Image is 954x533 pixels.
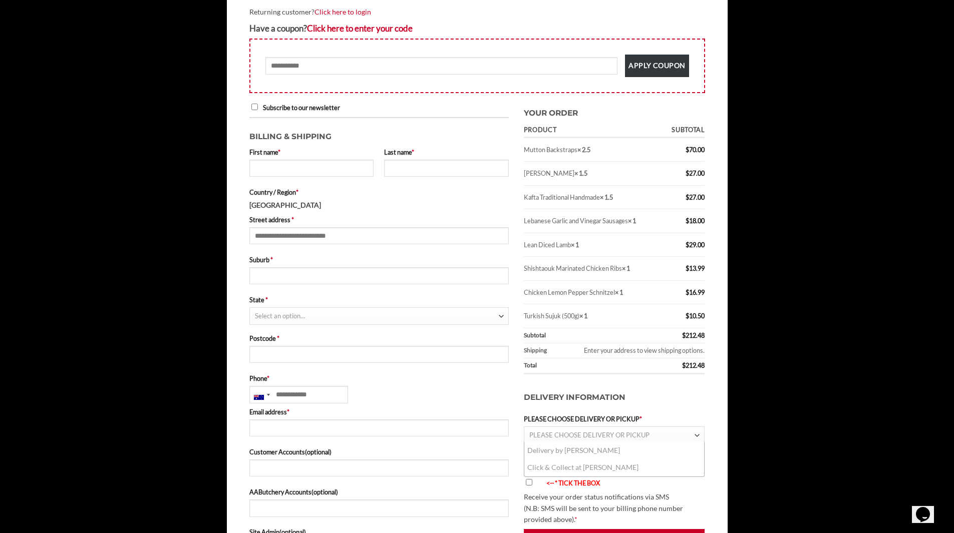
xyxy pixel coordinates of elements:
input: <-- * TICK THE BOX [526,479,532,485]
td: Mutton Backstraps [524,138,662,162]
abbr: required [265,296,268,304]
strong: × 1.5 [600,193,613,201]
iframe: chat widget [912,493,944,523]
span: $ [682,331,686,339]
abbr: required [278,148,280,156]
span: $ [686,193,689,201]
label: Street address [249,215,509,225]
label: PLEASE CHOOSE DELIVERY OR PICKUP [524,414,705,424]
span: Select an option… [255,312,305,320]
span: $ [686,264,689,272]
li: Delivery by [PERSON_NAME] [524,442,705,459]
abbr: required [574,515,577,523]
td: Shishtaouk Marinated Chicken Ribs [524,257,662,280]
a: Enter your coupon code [307,23,413,34]
label: AAButchery Accounts [249,487,509,497]
strong: × 2.5 [577,146,590,154]
label: Postcode [249,333,509,343]
span: PLEASE CHOOSE DELIVERY OR PICKUP [529,431,650,439]
th: Total [524,358,662,374]
label: Suburb [249,255,509,265]
label: First name [249,147,374,157]
bdi: 29.00 [686,241,705,249]
td: [PERSON_NAME] [524,162,662,185]
bdi: 212.48 [682,361,705,369]
td: Lean Diced Lamb [524,233,662,257]
th: Shipping [524,343,555,358]
span: $ [686,217,689,225]
div: Returning customer? [249,7,705,18]
span: (optional) [311,488,338,496]
button: Apply coupon [625,55,689,77]
bdi: 18.00 [686,217,705,225]
strong: × 1 [571,241,579,249]
h3: Your order [524,102,705,120]
bdi: 70.00 [686,146,705,154]
strong: × 1 [579,312,587,320]
bdi: 27.00 [686,169,705,177]
div: Australia: +61 [250,386,273,402]
abbr: required [287,408,289,416]
img: arrow-blink.gif [537,480,546,487]
bdi: 13.99 [686,264,705,272]
span: State [249,307,509,324]
label: Last name [384,147,509,157]
bdi: 27.00 [686,193,705,201]
span: (optional) [305,448,332,456]
abbr: required [291,216,294,224]
label: State [249,295,509,305]
span: $ [686,169,689,177]
font: <-- * TICK THE BOX [546,479,600,487]
span: $ [686,146,689,154]
span: $ [686,241,689,249]
strong: × 1 [615,288,623,296]
td: Enter your address to view shipping options. [555,343,705,358]
span: $ [686,312,689,320]
th: Product [524,124,662,138]
h3: Delivery Information [524,381,705,414]
abbr: required [270,256,273,264]
abbr: required [267,374,269,382]
bdi: 10.50 [686,312,705,320]
strong: [GEOGRAPHIC_DATA] [249,201,321,209]
abbr: required [412,148,414,156]
strong: × 1.5 [574,169,587,177]
td: Lebanese Garlic and Vinegar Sausages [524,209,662,233]
bdi: 212.48 [682,331,705,339]
abbr: required [296,188,298,196]
label: Country / Region [249,187,509,197]
p: Receive your order status notifications via SMS (N.B: SMS will be sent to your billing phone numb... [524,491,705,525]
td: Turkish Sujuk (500g) [524,304,662,328]
span: Subscribe to our newsletter [263,104,340,112]
a: Click here to login [314,8,371,16]
abbr: required [640,415,642,423]
bdi: 16.99 [686,288,705,296]
h3: Billing & Shipping [249,126,509,143]
strong: × 1 [628,217,636,225]
td: Kafta Traditional Handmade [524,186,662,209]
div: Have a coupon? [249,22,705,35]
label: Customer Accounts [249,447,509,457]
input: Subscribe to our newsletter [251,104,258,110]
td: Chicken Lemon Pepper Schnitzel [524,281,662,304]
abbr: required [277,334,279,342]
span: $ [686,288,689,296]
label: Phone [249,373,509,383]
th: Subtotal [524,328,662,343]
strong: × 1 [622,264,630,272]
span: $ [682,361,686,369]
label: Email address [249,407,509,417]
th: Subtotal [662,124,705,138]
